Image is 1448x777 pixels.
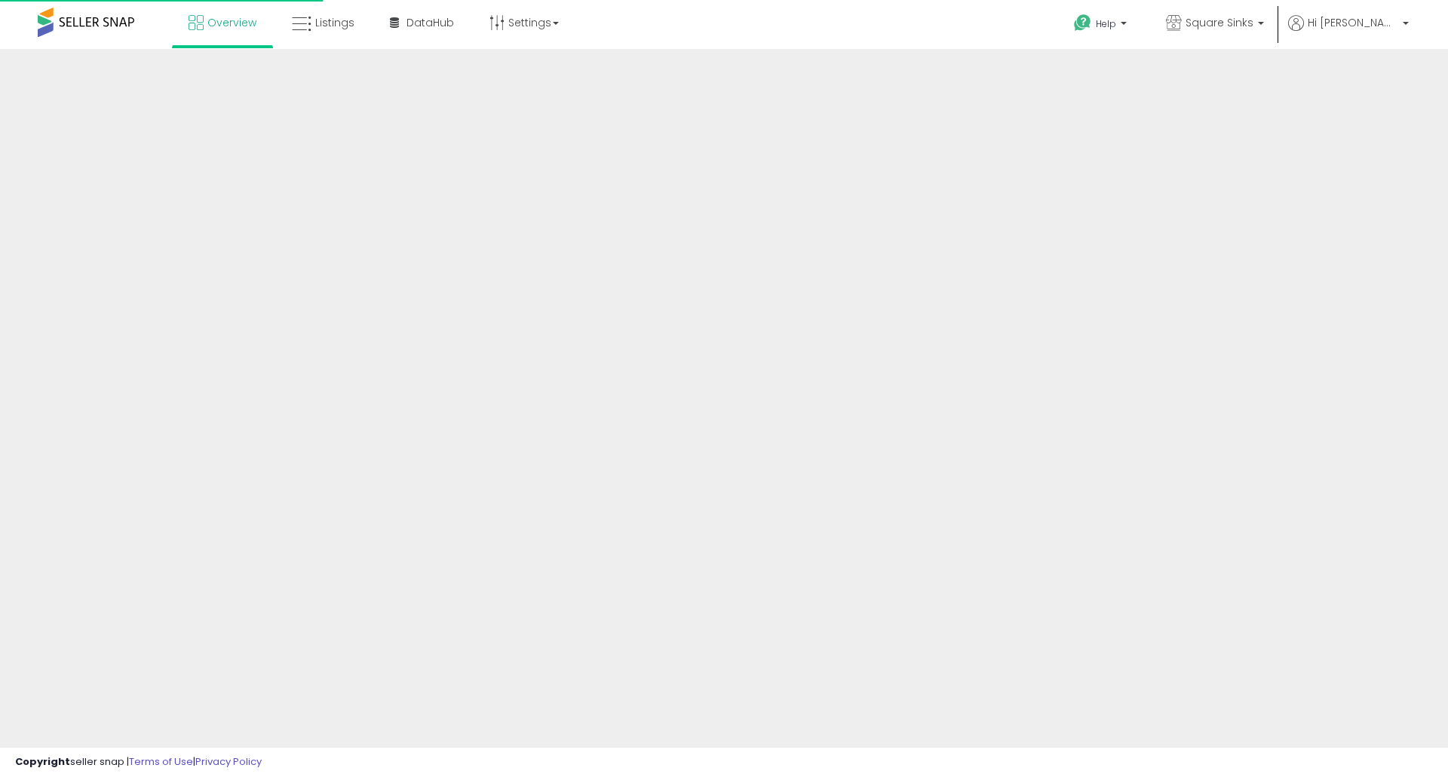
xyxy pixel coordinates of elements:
[1186,15,1253,30] span: Square Sinks
[1096,17,1116,30] span: Help
[1073,14,1092,32] i: Get Help
[207,15,256,30] span: Overview
[406,15,454,30] span: DataHub
[1308,15,1398,30] span: Hi [PERSON_NAME]
[1288,15,1409,49] a: Hi [PERSON_NAME]
[315,15,354,30] span: Listings
[1062,2,1142,49] a: Help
